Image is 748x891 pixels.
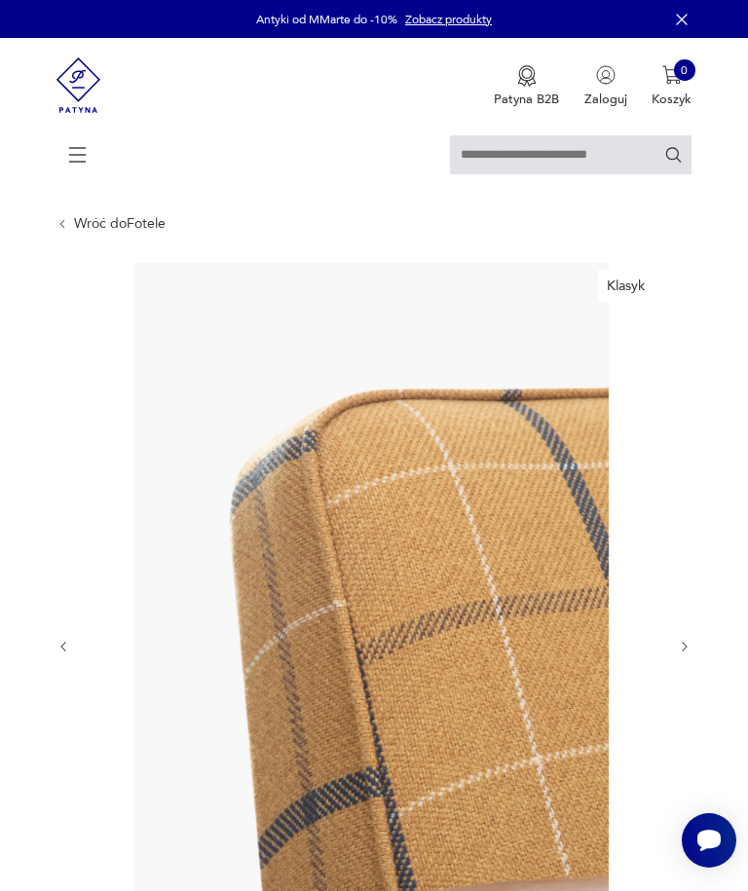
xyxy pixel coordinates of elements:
[662,65,682,85] img: Ikona koszyka
[56,38,101,132] img: Patyna - sklep z meblami i dekoracjami vintage
[674,59,695,81] div: 0
[405,12,492,27] a: Zobacz produkty
[652,91,692,108] p: Koszyk
[664,145,683,164] button: Szukaj
[598,270,654,303] div: Klasyk
[74,216,166,232] a: Wróć doFotele
[596,65,616,85] img: Ikonka użytkownika
[652,65,692,108] button: 0Koszyk
[494,65,559,108] a: Ikona medaluPatyna B2B
[256,12,397,27] p: Antyki od MMarte do -10%
[584,65,627,108] button: Zaloguj
[584,91,627,108] p: Zaloguj
[682,813,736,868] iframe: Smartsupp widget button
[517,65,537,87] img: Ikona medalu
[494,91,559,108] p: Patyna B2B
[494,65,559,108] button: Patyna B2B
